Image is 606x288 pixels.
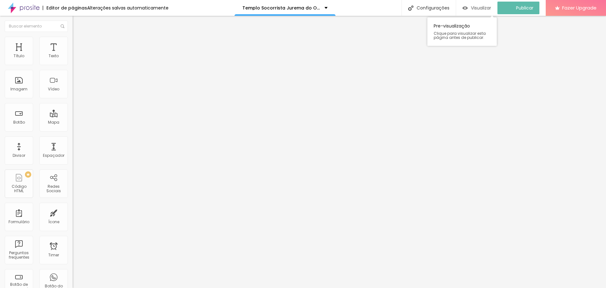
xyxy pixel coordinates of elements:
[13,153,25,158] div: Divisor
[48,220,59,224] div: Ícone
[562,5,597,10] span: Fazer Upgrade
[9,220,29,224] div: Formulário
[6,251,31,260] div: Perguntas frequentes
[43,153,64,158] div: Espaçador
[41,184,66,193] div: Redes Sociais
[48,120,59,125] div: Mapa
[471,5,491,10] span: Visualizar
[434,31,490,40] span: Clique para visualizar esta página antes de publicar.
[242,6,320,10] p: Templo Socorrista Jurema do Oriente
[61,24,64,28] img: Icone
[427,17,497,46] div: Pre-visualização
[516,5,533,10] span: Publicar
[43,6,87,10] div: Editor de páginas
[462,5,468,11] img: view-1.svg
[48,87,59,91] div: Vídeo
[14,54,24,58] div: Título
[497,2,539,14] button: Publicar
[6,184,31,193] div: Código HTML
[408,5,413,11] img: Icone
[10,87,27,91] div: Imagem
[13,120,25,125] div: Botão
[49,54,59,58] div: Texto
[456,2,497,14] button: Visualizar
[87,6,169,10] div: Alterações salvas automaticamente
[5,21,68,32] input: Buscar elemento
[48,253,59,257] div: Timer
[73,16,606,288] iframe: Editor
